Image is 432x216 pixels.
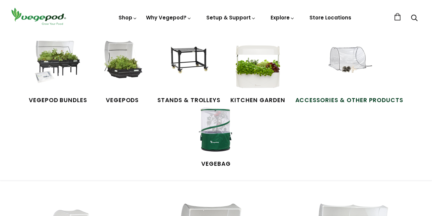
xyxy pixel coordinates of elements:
img: Kitchen Garden [233,41,283,91]
a: Store Locations [309,14,351,21]
a: Setup & Support [206,14,256,21]
span: Accessories & Other Products [295,96,404,105]
img: Raised Garden Kits [97,41,147,91]
a: Why Vegepod? [146,14,192,21]
a: Explore [271,14,295,21]
span: Vegepod Bundles [29,96,87,105]
a: Vegepods [97,41,147,104]
img: VegeBag [191,104,241,155]
a: VegeBag [191,104,241,168]
a: Accessories & Other Products [295,41,404,104]
span: Stands & Trolleys [157,96,220,105]
a: Vegepod Bundles [29,41,87,104]
a: Search [411,15,418,22]
a: Shop [119,14,137,40]
span: VegeBag [191,160,241,168]
img: Vegepod Bundles [33,41,83,91]
span: Vegepods [97,96,147,105]
img: Stands & Trolleys [164,41,214,91]
span: Kitchen Garden [230,96,285,105]
img: Vegepod [8,7,69,26]
a: Kitchen Garden [230,41,285,104]
img: Accessories & Other Products [324,41,374,91]
a: Stands & Trolleys [157,41,220,104]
